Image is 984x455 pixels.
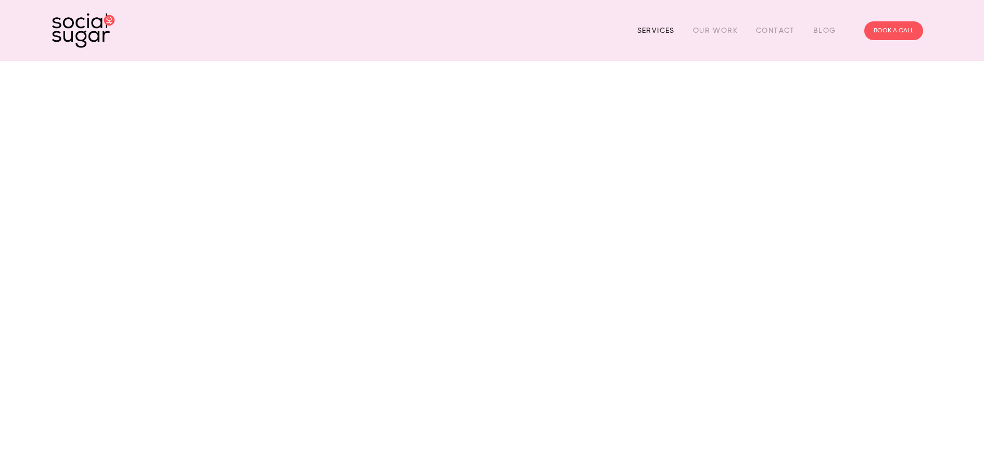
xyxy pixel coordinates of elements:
a: Contact [756,22,795,39]
a: Services [637,22,675,39]
a: Our Work [693,22,738,39]
a: Blog [813,22,836,39]
img: SocialSugar [52,13,115,48]
a: BOOK A CALL [864,21,923,40]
